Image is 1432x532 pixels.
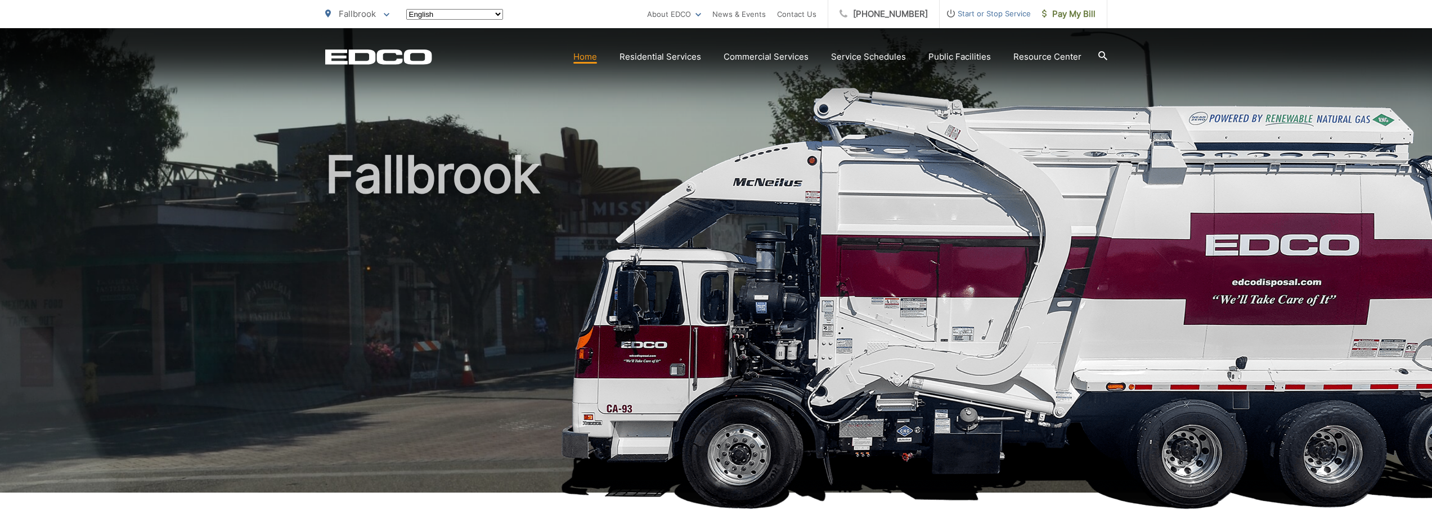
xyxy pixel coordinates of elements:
[831,50,906,64] a: Service Schedules
[777,7,816,21] a: Contact Us
[339,8,376,19] span: Fallbrook
[406,9,503,20] select: Select a language
[620,50,701,64] a: Residential Services
[1013,50,1081,64] a: Resource Center
[325,146,1107,503] h1: Fallbrook
[724,50,809,64] a: Commercial Services
[1042,7,1096,21] span: Pay My Bill
[647,7,701,21] a: About EDCO
[325,49,432,65] a: EDCD logo. Return to the homepage.
[928,50,991,64] a: Public Facilities
[573,50,597,64] a: Home
[712,7,766,21] a: News & Events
